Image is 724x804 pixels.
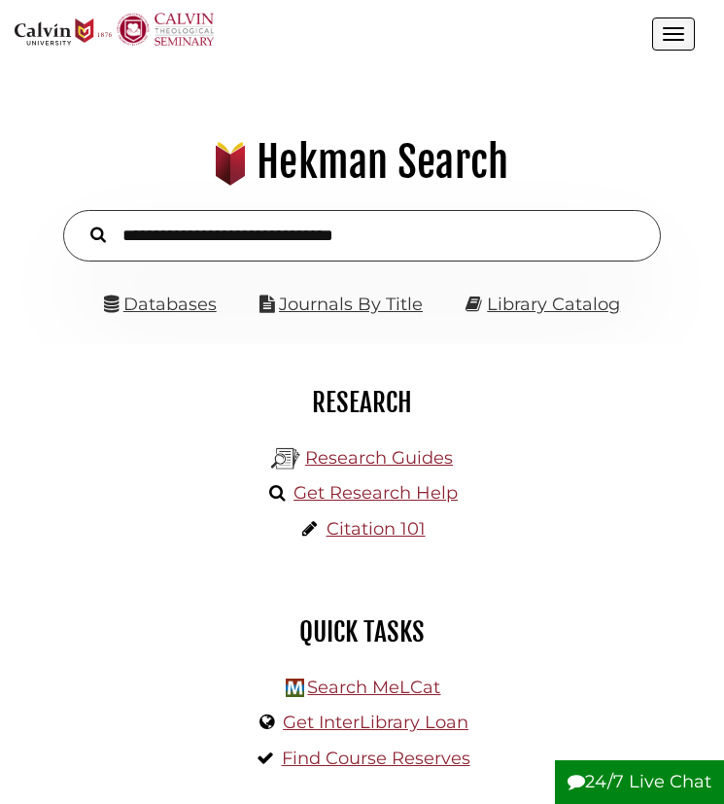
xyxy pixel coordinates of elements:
[117,13,214,46] img: Calvin Theological Seminary
[90,227,106,244] i: Search
[279,294,423,315] a: Journals By Title
[271,444,300,473] img: Hekman Library Logo
[307,677,440,698] a: Search MeLCat
[81,222,116,246] button: Search
[305,447,453,469] a: Research Guides
[327,518,426,540] a: Citation 101
[104,294,217,315] a: Databases
[29,615,695,648] h2: Quick Tasks
[286,679,304,697] img: Hekman Library Logo
[25,136,699,189] h1: Hekman Search
[29,386,695,419] h2: Research
[293,482,458,504] a: Get Research Help
[487,294,620,315] a: Library Catalog
[283,712,468,733] a: Get InterLibrary Loan
[652,17,695,51] button: Open the menu
[282,748,470,769] a: Find Course Reserves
